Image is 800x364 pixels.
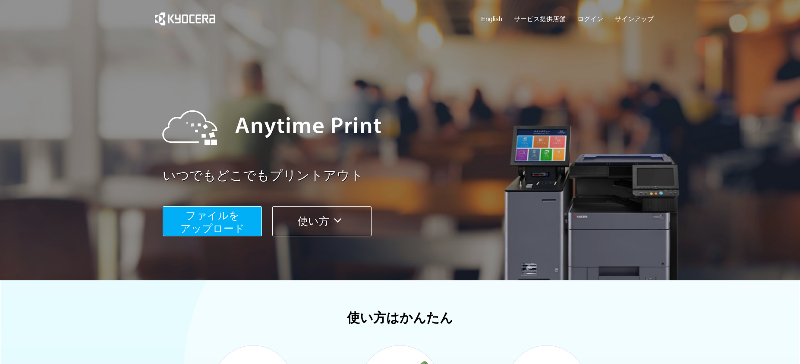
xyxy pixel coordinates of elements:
a: ログイン [577,14,603,23]
a: いつでもどこでもプリントアウト [163,166,659,185]
button: ファイルを​​アップロード [163,206,262,236]
a: English [481,14,502,23]
button: 使い方 [272,206,372,236]
a: サインアップ [615,14,654,23]
span: ファイルを ​​アップロード [180,210,245,234]
a: サービス提供店舗 [514,14,566,23]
